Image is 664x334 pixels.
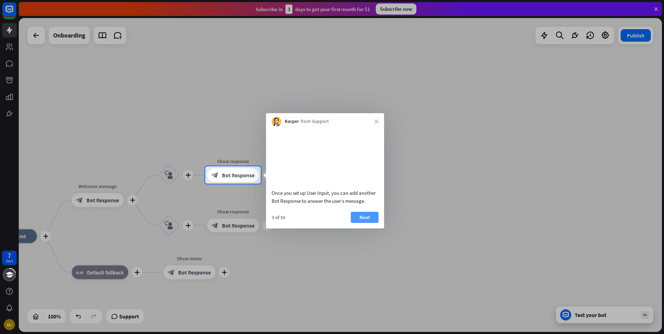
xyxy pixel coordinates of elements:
i: close [374,119,379,124]
span: Bot Response [222,172,255,178]
span: from Support [301,118,329,125]
i: block_bot_response [211,172,218,178]
div: 3 of 10 [272,214,285,220]
button: Next [351,212,379,223]
div: Once you set up User Input, you can add another Bot Response to answer the user’s message. [272,189,379,205]
span: Kacper [285,118,299,125]
button: Open LiveChat chat widget [6,3,26,24]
